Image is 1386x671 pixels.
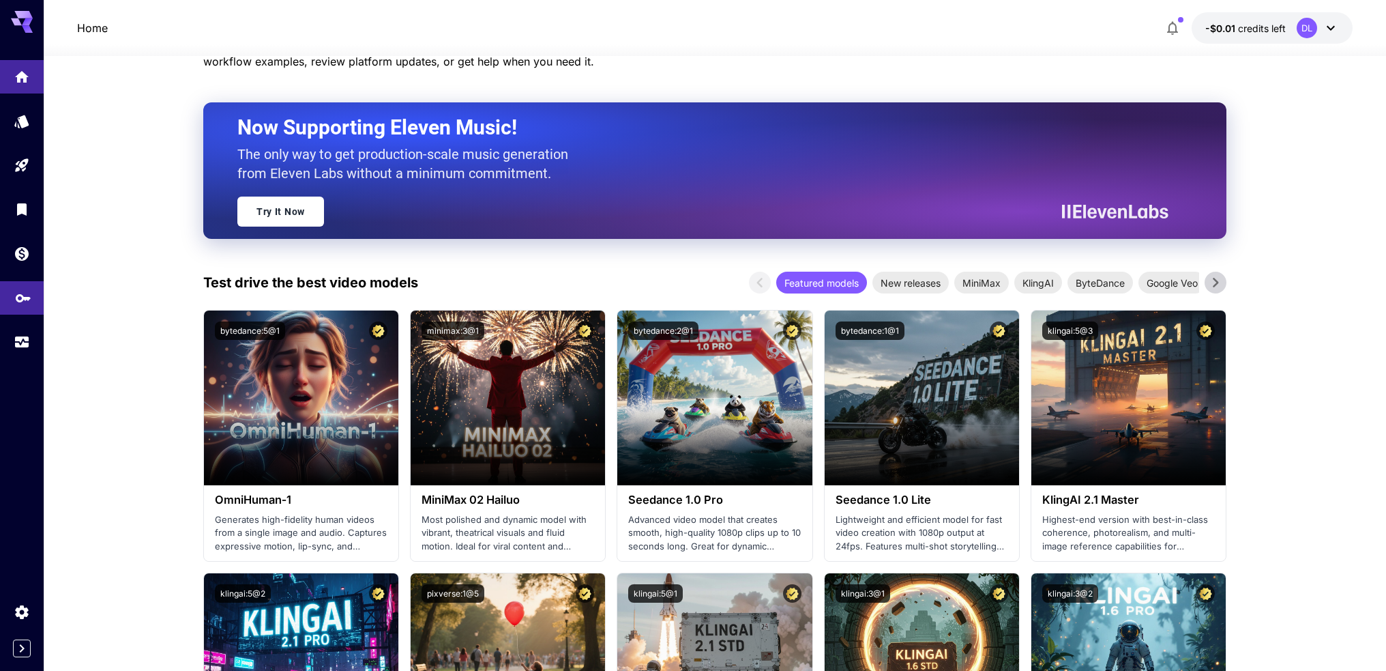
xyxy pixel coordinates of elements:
[77,20,108,36] a: Home
[13,640,31,657] button: Expand sidebar
[1067,272,1133,294] div: ByteDance
[204,311,398,485] img: alt
[1196,584,1215,603] button: Certified Model – Vetted for best performance and includes a commercial license.
[1031,311,1226,485] img: alt
[1138,276,1206,290] span: Google Veo
[237,197,324,227] a: Try It Now
[872,276,949,290] span: New releases
[628,322,698,340] button: bytedance:2@1
[1014,272,1062,294] div: KlingAI
[628,494,801,506] h3: Seedance 1.0 Pro
[15,287,31,304] div: API Keys
[14,113,30,130] div: Models
[628,584,683,603] button: klingai:5@1
[990,584,1008,603] button: Certified Model – Vetted for best performance and includes a commercial license.
[203,272,418,293] p: Test drive the best video models
[422,322,484,340] button: minimax:3@1
[628,513,801,554] p: Advanced video model that creates smooth, high-quality 1080p clips up to 10 seconds long. Great f...
[1042,494,1215,506] h3: KlingAI 2.1 Master
[576,584,594,603] button: Certified Model – Vetted for best performance and includes a commercial license.
[1205,23,1238,34] span: -$0.01
[1238,23,1286,34] span: credits left
[954,276,1009,290] span: MiniMax
[617,311,812,485] img: alt
[422,513,594,554] p: Most polished and dynamic model with vibrant, theatrical visuals and fluid motion. Ideal for vira...
[14,245,30,262] div: Wallet
[825,311,1019,485] img: alt
[836,322,904,340] button: bytedance:1@1
[14,334,30,351] div: Usage
[1067,276,1133,290] span: ByteDance
[14,68,30,85] div: Home
[1297,18,1317,38] div: DL
[954,272,1009,294] div: MiniMax
[872,272,949,294] div: New releases
[1042,513,1215,554] p: Highest-end version with best-in-class coherence, photorealism, and multi-image reference capabil...
[776,276,867,290] span: Featured models
[1042,584,1098,603] button: klingai:3@2
[990,322,1008,340] button: Certified Model – Vetted for best performance and includes a commercial license.
[14,603,30,620] div: Settings
[783,322,801,340] button: Certified Model – Vetted for best performance and includes a commercial license.
[369,322,387,340] button: Certified Model – Vetted for best performance and includes a commercial license.
[783,584,801,603] button: Certified Model – Vetted for best performance and includes a commercial license.
[836,513,1008,554] p: Lightweight and efficient model for fast video creation with 1080p output at 24fps. Features mult...
[215,584,271,603] button: klingai:5@2
[1138,272,1206,294] div: Google Veo
[836,494,1008,506] h3: Seedance 1.0 Lite
[411,311,605,485] img: alt
[369,584,387,603] button: Certified Model – Vetted for best performance and includes a commercial license.
[237,115,1158,141] h2: Now Supporting Eleven Music!
[237,145,578,183] p: The only way to get production-scale music generation from Eleven Labs without a minimum commitment.
[14,201,30,218] div: Library
[422,494,594,506] h3: MiniMax 02 Hailuo
[1192,12,1353,44] button: -$0.01DL
[576,322,594,340] button: Certified Model – Vetted for best performance and includes a commercial license.
[77,20,108,36] nav: breadcrumb
[422,584,484,603] button: pixverse:1@5
[1196,322,1215,340] button: Certified Model – Vetted for best performance and includes a commercial license.
[1205,21,1286,35] div: -$0.01
[836,584,890,603] button: klingai:3@1
[14,157,30,174] div: Playground
[1042,322,1098,340] button: klingai:5@3
[215,494,387,506] h3: OmniHuman‑1
[1014,276,1062,290] span: KlingAI
[776,272,867,294] div: Featured models
[215,322,285,340] button: bytedance:5@1
[215,513,387,554] p: Generates high-fidelity human videos from a single image and audio. Captures expressive motion, l...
